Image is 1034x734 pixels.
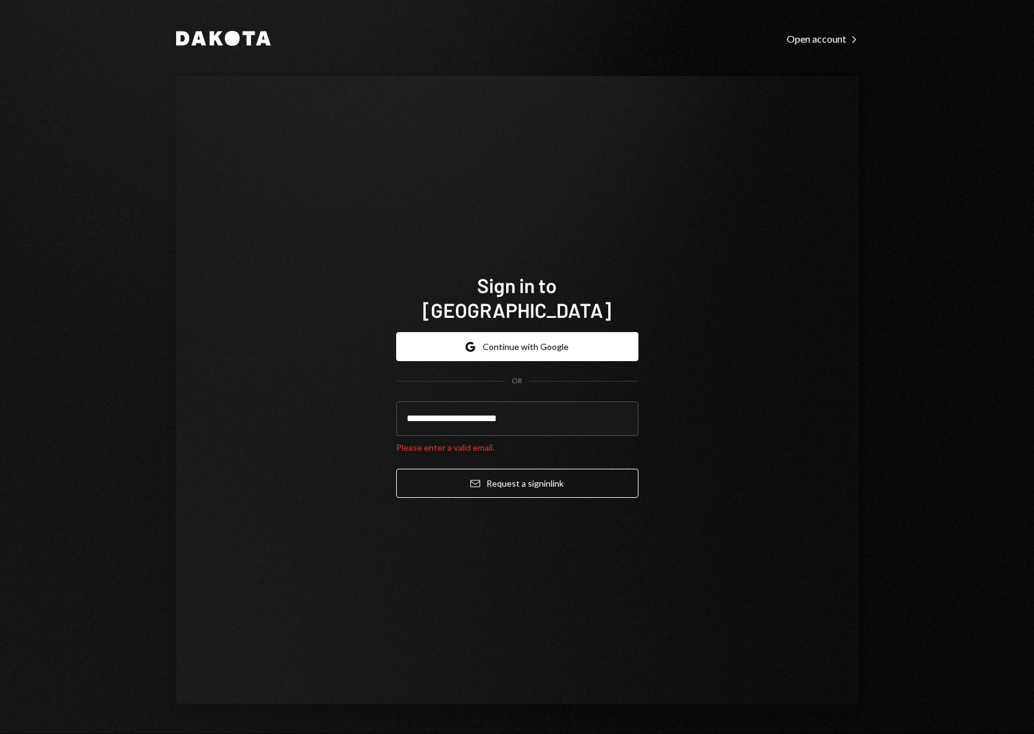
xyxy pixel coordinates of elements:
[787,33,858,45] div: Open account
[396,273,638,322] h1: Sign in to [GEOGRAPHIC_DATA]
[512,376,522,386] div: OR
[396,441,638,454] div: Please enter a valid email.
[396,332,638,361] button: Continue with Google
[787,32,858,45] a: Open account
[396,469,638,498] button: Request a signinlink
